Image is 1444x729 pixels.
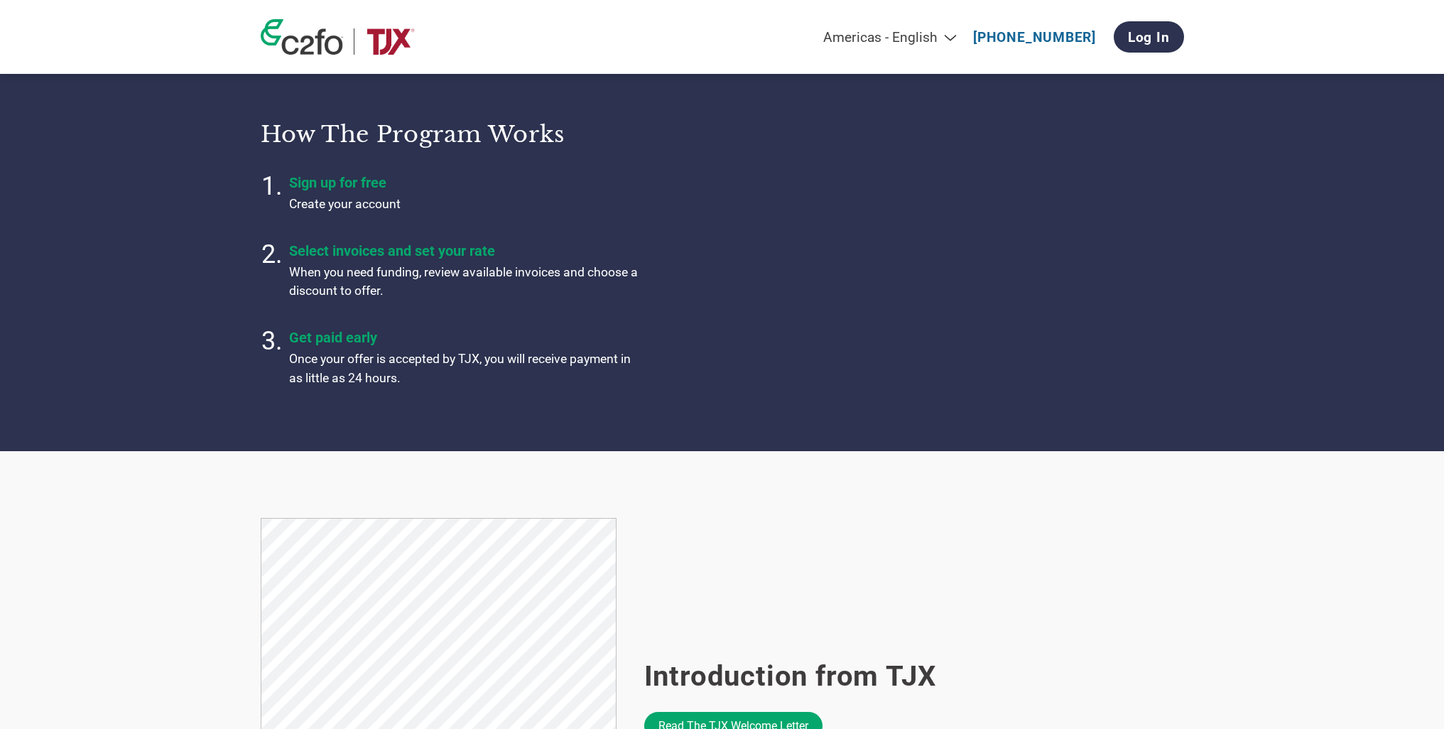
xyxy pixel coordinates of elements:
h3: How the program works [261,120,705,148]
h4: Sign up for free [289,174,644,191]
h4: Get paid early [289,329,644,346]
h2: Introduction from TJX [644,655,1184,698]
p: Create your account [289,195,644,213]
a: Log In [1114,21,1184,53]
p: When you need funding, review available invoices and choose a discount to offer. [289,263,644,301]
h4: Select invoices and set your rate [289,242,644,259]
img: TJX [365,28,416,55]
p: Once your offer is accepted by TJX, you will receive payment in as little as 24 hours. [289,350,644,387]
a: [PHONE_NUMBER] [973,29,1096,45]
img: c2fo logo [261,19,343,55]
